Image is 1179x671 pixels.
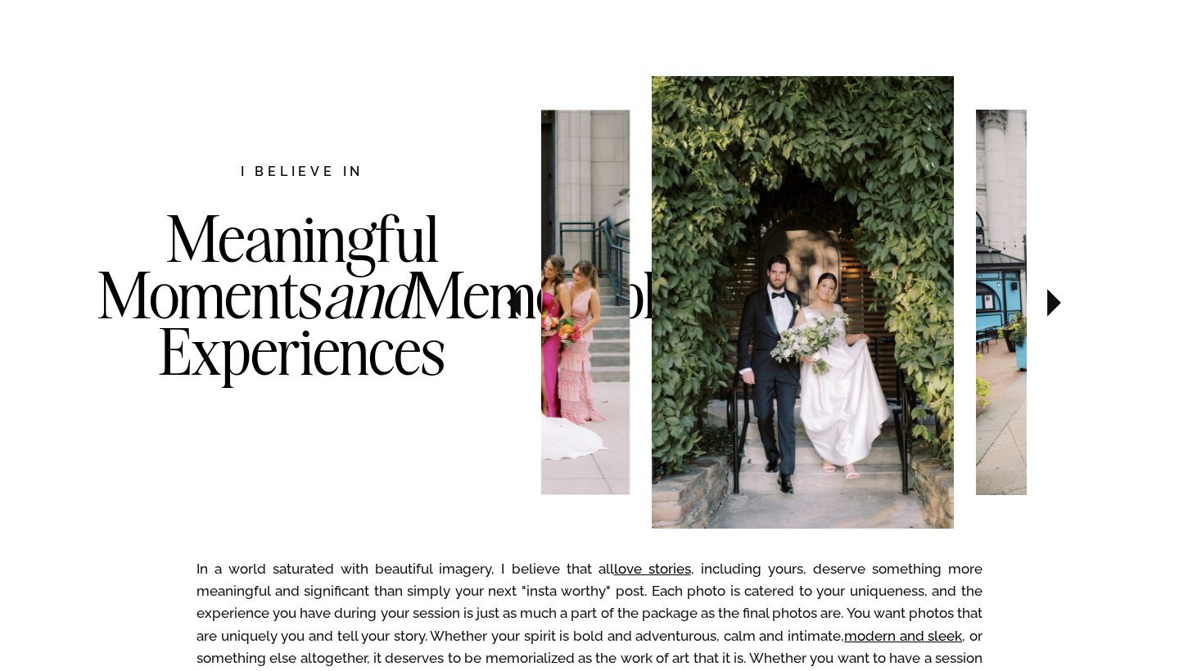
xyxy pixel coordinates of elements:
[323,254,411,335] i: and
[154,162,450,184] h2: I believe in
[844,628,962,644] a: modern and sleek
[652,76,954,529] img: Bride and groom walking for a portrait
[373,110,629,494] img: Bridesmaids in downtown
[614,561,691,577] a: love stories
[97,210,507,446] h3: Meaningful Moments Memorable Experiences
